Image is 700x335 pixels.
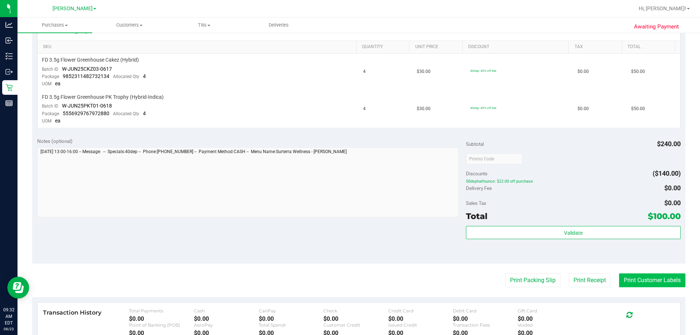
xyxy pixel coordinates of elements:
p: 08/23 [3,326,14,332]
span: Notes (optional) [37,138,73,144]
span: W-JUN25CKZ03-0617 [62,66,112,72]
inline-svg: Analytics [5,21,13,28]
span: $0.00 [664,184,681,192]
span: Delivery Fee [466,185,492,191]
span: Package [42,74,59,79]
span: W-JUN25PKT01-0618 [62,103,112,109]
button: Print Packing Slip [505,273,560,287]
input: Promo Code [466,153,522,164]
a: Purchases [17,17,92,33]
span: Allocated Qty [113,111,139,116]
a: Total [627,44,672,50]
div: Total Spendr [259,322,324,328]
button: Print Receipt [569,273,611,287]
span: Awaiting Payment [634,23,679,31]
span: $0.00 [577,105,589,112]
div: Point of Banking (POB) [129,322,194,328]
span: 50dephalfounce: $22.00 off purchase [466,179,680,184]
span: $50.00 [631,105,645,112]
inline-svg: Reports [5,100,13,107]
a: Quantity [362,44,407,50]
a: Tills [167,17,242,33]
span: 5556929767972880 [63,110,109,116]
a: Deliveries [241,17,316,33]
div: Credit Card [388,308,453,313]
div: Customer Credit [323,322,388,328]
span: Sales Tax [466,200,486,206]
button: Validate [466,226,680,239]
span: Tills [167,22,241,28]
span: 40dep: 40% off line [470,106,496,110]
span: Customers [93,22,167,28]
span: 4 [143,73,146,79]
span: FD 3.5g Flower Greenhouse Cakez (Hybrid) [42,57,139,63]
a: Unit Price [415,44,460,50]
div: $0.00 [323,315,388,322]
span: Batch ID [42,67,58,72]
span: 4 [363,105,366,112]
div: Transaction Fees [453,322,518,328]
span: Total [466,211,487,221]
span: $30.00 [417,105,431,112]
span: Batch ID [42,104,58,109]
span: $0.00 [664,199,681,207]
inline-svg: Inbound [5,37,13,44]
span: Purchases [17,22,92,28]
span: Package [42,111,59,116]
div: $0.00 [129,315,194,322]
a: SKU [43,44,353,50]
span: $0.00 [577,68,589,75]
div: $0.00 [194,315,259,322]
div: AeroPay [194,322,259,328]
span: $240.00 [657,140,681,148]
iframe: Resource center [7,277,29,299]
span: 9852311482732134 [63,73,109,79]
inline-svg: Inventory [5,52,13,60]
div: Debit Card [453,308,518,313]
a: Tax [575,44,619,50]
span: ea [55,81,61,86]
a: Discount [468,44,566,50]
div: Check [323,308,388,313]
inline-svg: Outbound [5,68,13,75]
div: $0.00 [259,315,324,322]
span: 40dep: 40% off line [470,69,496,73]
span: Deliveries [259,22,299,28]
inline-svg: Retail [5,84,13,91]
span: 4 [143,110,146,116]
span: [PERSON_NAME] [52,5,93,12]
div: Total Payments [129,308,194,313]
div: Voided [518,322,583,328]
div: Gift Card [518,308,583,313]
span: Hi, [PERSON_NAME]! [639,5,686,11]
span: Validate [564,230,583,236]
span: UOM [42,118,51,124]
span: Discounts [466,167,487,180]
div: $0.00 [388,315,453,322]
div: CanPay [259,308,324,313]
span: ea [55,118,61,124]
span: FD 3.5g Flower Greenhouse PK Trophy (Hybrid-Indica) [42,94,164,101]
div: Issued Credit [388,322,453,328]
span: ($140.00) [653,170,681,177]
span: $100.00 [648,211,681,221]
p: 09:32 AM EDT [3,307,14,326]
span: UOM [42,81,51,86]
span: Allocated Qty [113,74,139,79]
a: Customers [92,17,167,33]
div: $0.00 [518,315,583,322]
span: Subtotal [466,141,484,147]
div: $0.00 [453,315,518,322]
div: Cash [194,308,259,313]
span: $30.00 [417,68,431,75]
span: 4 [363,68,366,75]
span: $50.00 [631,68,645,75]
button: Print Customer Labels [619,273,685,287]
